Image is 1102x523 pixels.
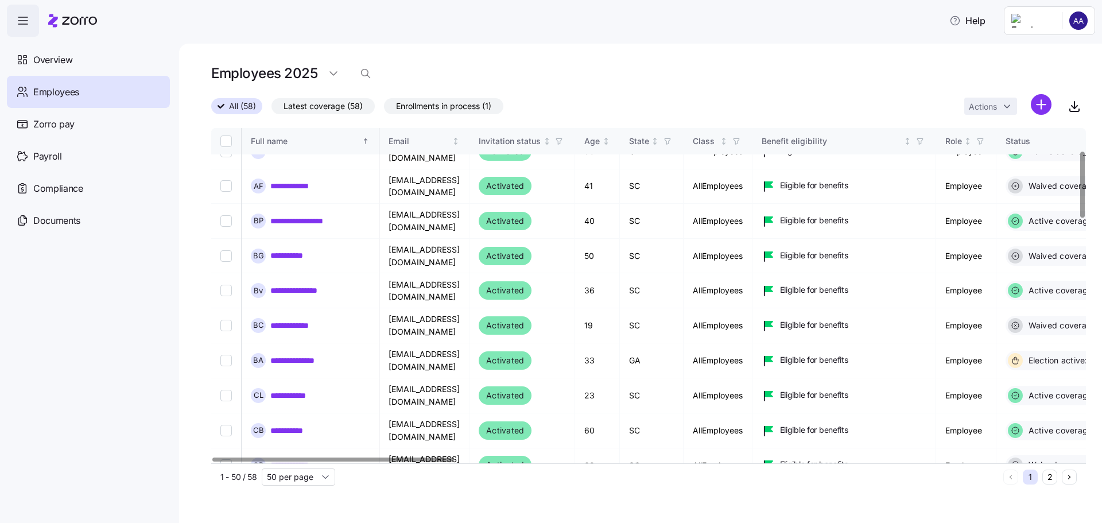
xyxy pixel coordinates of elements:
td: SC [620,273,684,308]
span: Help [949,14,985,28]
div: Not sorted [543,137,551,145]
td: Employee [936,448,996,483]
a: Compliance [7,172,170,204]
button: Next page [1062,470,1077,485]
td: AllEmployees [684,273,752,308]
th: Benefit eligibilityNot sorted [752,128,936,154]
td: [EMAIL_ADDRESS][DOMAIN_NAME] [379,308,469,343]
td: 60 [575,413,620,448]
span: Waived coverage [1025,250,1097,262]
td: Employee [936,343,996,378]
a: Overview [7,44,170,76]
span: Overview [33,53,72,67]
input: Select record 7 [220,285,232,296]
div: Invitation status [479,135,541,148]
input: Select record 9 [220,355,232,366]
td: AllEmployees [684,413,752,448]
div: Class [693,135,718,148]
th: AgeNot sorted [575,128,620,154]
td: 19 [575,308,620,343]
input: Select record 5 [220,215,232,227]
td: 36 [575,273,620,308]
td: AllEmployees [684,204,752,239]
span: Activated [486,354,524,367]
span: Payroll [33,149,62,164]
button: Previous page [1003,470,1018,485]
td: Employee [936,169,996,204]
div: Email [389,135,450,148]
td: [EMAIL_ADDRESS][DOMAIN_NAME] [379,239,469,273]
a: Payroll [7,140,170,172]
div: State [629,135,649,148]
span: Eligible for benefits [780,215,848,226]
span: Active coverage [1025,215,1093,227]
td: 68 [575,448,620,483]
span: B v [254,287,263,295]
div: Not sorted [651,137,659,145]
span: Waived coverage [1025,320,1097,331]
span: Active coverage [1025,285,1093,296]
div: Full name [251,135,360,148]
td: [EMAIL_ADDRESS][DOMAIN_NAME] [379,343,469,378]
button: 1 [1023,470,1038,485]
input: Select record 6 [220,250,232,262]
td: SC [620,448,684,483]
td: 40 [575,204,620,239]
td: SC [620,378,684,413]
td: AllEmployees [684,239,752,273]
td: Employee [936,204,996,239]
th: Full nameSorted ascending [242,128,379,154]
td: 50 [575,239,620,273]
td: Employee [936,239,996,273]
th: RoleNot sorted [936,128,996,154]
span: Eligible for benefits [780,319,848,331]
span: Eligible for benefits [780,389,848,401]
span: A D [253,148,263,155]
span: Eligible for benefits [780,180,848,191]
span: A F [254,183,263,190]
td: Employee [936,413,996,448]
td: 41 [575,169,620,204]
td: [EMAIL_ADDRESS][DOMAIN_NAME] [379,169,469,204]
td: AllEmployees [684,308,752,343]
span: C B [253,427,264,434]
img: 8ce53ed636001876e8470fd0bdb9c172 [1069,11,1088,30]
td: Employee [936,308,996,343]
td: SC [620,169,684,204]
div: Age [584,135,600,148]
span: Activated [486,389,524,402]
span: Eligible for benefits [780,250,848,261]
td: [EMAIL_ADDRESS][DOMAIN_NAME] [379,273,469,308]
span: Activated [486,179,524,193]
td: [EMAIL_ADDRESS][DOMAIN_NAME] [379,413,469,448]
span: Eligible for benefits [780,354,848,366]
span: C L [254,392,263,399]
span: Eligible for benefits [780,424,848,436]
span: Zorro pay [33,117,75,131]
div: Status [1006,135,1100,148]
span: B P [254,217,263,224]
div: Not sorted [452,137,460,145]
span: Activated [486,424,524,437]
td: Employee [936,378,996,413]
span: B A [253,357,263,364]
td: Employee [936,273,996,308]
span: B G [253,252,264,259]
td: 23 [575,378,620,413]
th: ClassNot sorted [684,128,752,154]
h1: Employees 2025 [211,64,317,82]
input: Select record 8 [220,320,232,331]
span: Active coverage [1025,390,1093,401]
span: Enrollments in process (1) [396,99,491,114]
a: Employees [7,76,170,108]
input: Select record 4 [220,180,232,192]
div: Not sorted [964,137,972,145]
div: Not sorted [602,137,610,145]
span: Compliance [33,181,83,196]
span: Activated [486,249,524,263]
td: [EMAIL_ADDRESS][DOMAIN_NAME] [379,378,469,413]
a: Documents [7,204,170,237]
span: Latest coverage (58) [284,99,363,114]
button: 2 [1042,470,1057,485]
span: Documents [33,214,80,228]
